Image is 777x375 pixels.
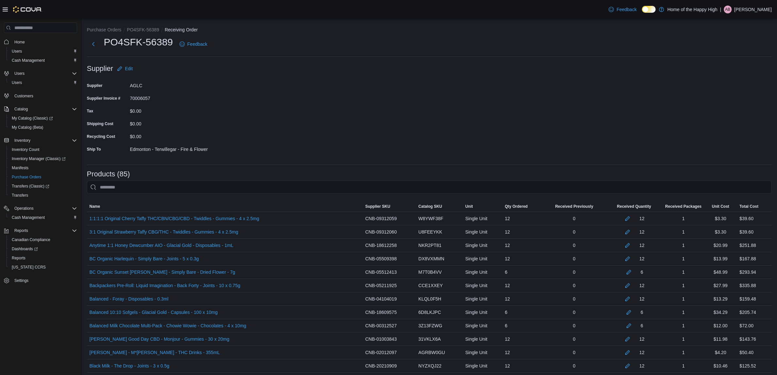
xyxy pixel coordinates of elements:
button: Catalog [12,105,30,113]
span: Washington CCRS [9,263,77,271]
div: $13.29 [704,292,737,305]
button: Supplier SKU [363,201,416,212]
div: 12 [502,279,543,292]
button: Cash Management [7,56,80,65]
span: Name [89,204,100,209]
span: Inventory Count [9,146,77,154]
span: NKR2PT81 [418,241,442,249]
a: Balanced 10:10 Sofgels - Glacial Gold - Capsules - 100 x 10mg [89,308,218,316]
span: CNB-04104019 [365,295,397,303]
p: [PERSON_NAME] [734,6,772,13]
button: Users [7,47,80,56]
span: Manifests [9,164,77,172]
div: 12 [639,295,645,303]
span: Inventory [14,138,30,143]
div: Single Unit [463,252,502,265]
span: Home [14,40,25,45]
div: 12 [639,228,645,236]
a: Dashboards [7,244,80,253]
span: CNB-18612258 [365,241,397,249]
button: Catalog [1,105,80,114]
div: $251.88 [739,241,756,249]
div: 0 [543,319,605,332]
span: Catalog SKU [418,204,442,209]
button: Home [1,37,80,46]
h3: Products (85) [87,170,130,178]
a: My Catalog (Beta) [9,123,46,131]
span: AB [725,6,730,13]
div: Single Unit [463,225,502,238]
div: $13.99 [704,252,737,265]
div: Single Unit [463,333,502,346]
div: Single Unit [463,239,502,252]
div: Single Unit [463,292,502,305]
div: 1 [662,279,704,292]
div: 1 [662,252,704,265]
a: Anytime 1:1 Honey Dewcumber AIO - Glacial Gold - Disposables - 1mL [89,241,233,249]
div: 1 [662,319,704,332]
div: AGLC [130,80,217,88]
div: 1 [662,239,704,252]
div: Single Unit [463,319,502,332]
p: | [720,6,721,13]
button: Inventory Count [7,145,80,154]
input: This is a search bar. After typing your query, hit enter to filter the results lower in the page. [87,181,772,194]
a: Dashboards [9,245,40,253]
button: Settings [1,276,80,285]
div: 1 [662,306,704,319]
div: 12 [639,255,645,263]
span: Users [12,70,77,77]
span: KLQL0F5H [418,295,441,303]
span: Transfers (Classic) [12,184,49,189]
button: Canadian Compliance [7,235,80,244]
div: 6 [502,319,543,332]
a: Balanced Milk Chocolate Multi-Pack - Chowie Wowie - Chocolates - 4 x 10mg [89,322,246,330]
span: Operations [12,204,77,212]
span: [US_STATE] CCRS [12,265,46,270]
div: 0 [543,252,605,265]
span: Received Quantity [617,204,651,209]
span: CCE1XXEY [418,282,443,289]
button: Name [87,201,363,212]
span: CNB-05509398 [365,255,397,263]
a: Cash Management [9,57,47,64]
div: 1 [662,292,704,305]
span: 6D8LKJPC [418,308,441,316]
div: $293.94 [739,268,756,276]
a: Balanced - Foray - Disposables - 0.3ml [89,295,168,303]
a: 3:1 Original Strawberry Taffy CBG/THC - Twiddles - Gummies - 4 x 2.5mg [89,228,238,236]
a: Settings [12,277,31,285]
div: $39.60 [739,215,754,222]
span: Customers [14,93,33,99]
div: Single Unit [463,266,502,279]
div: $4.20 [704,346,737,359]
a: [PERSON_NAME] Good Day CBD - Monjour - Gummies - 30 x 20mg [89,335,229,343]
div: $39.60 [739,228,754,236]
button: Reports [1,226,80,235]
div: $11.98 [704,333,737,346]
span: Unit Cost [712,204,729,209]
div: 12 [639,362,645,370]
div: 12 [502,252,543,265]
button: Operations [12,204,36,212]
span: Inventory Manager (Classic) [12,156,66,161]
div: 6 [641,268,643,276]
span: CNB-18609575 [365,308,397,316]
span: Cash Management [12,58,45,63]
div: 0 [543,346,605,359]
a: Inventory Manager (Classic) [7,154,80,163]
button: Manifests [7,163,80,172]
div: 0 [543,239,605,252]
div: $335.88 [739,282,756,289]
div: $205.74 [739,308,756,316]
span: Reports [12,227,77,235]
span: Received Previously [555,204,593,209]
span: M7T0B4VV [418,268,442,276]
label: Supplier Invoice # [87,96,120,101]
div: $3.30 [704,212,737,225]
span: Users [12,49,22,54]
span: My Catalog (Classic) [12,116,53,121]
a: Customers [12,92,36,100]
span: Transfers [12,193,28,198]
button: [US_STATE] CCRS [7,263,80,272]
